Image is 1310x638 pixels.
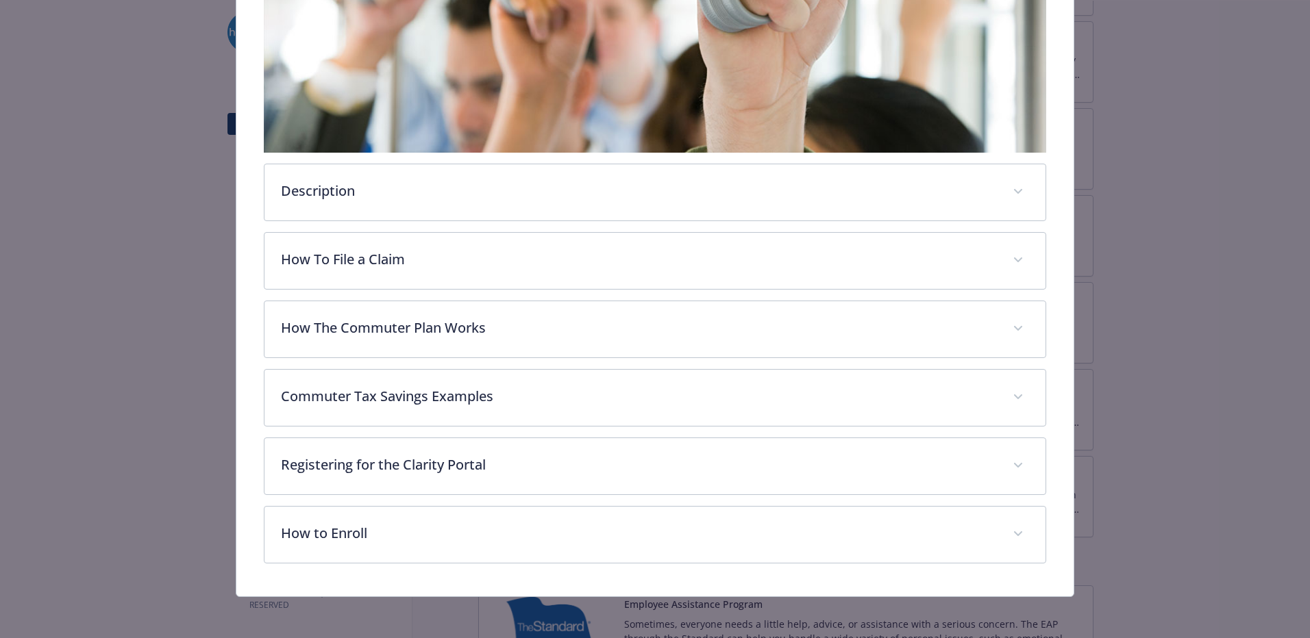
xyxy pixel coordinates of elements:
[281,249,996,270] p: How To File a Claim
[264,438,1046,494] div: Registering for the Clarity Portal
[264,370,1046,426] div: Commuter Tax Savings Examples
[281,455,996,475] p: Registering for the Clarity Portal
[264,507,1046,563] div: How to Enroll
[281,386,996,407] p: Commuter Tax Savings Examples
[264,233,1046,289] div: How To File a Claim
[264,164,1046,220] div: Description
[281,181,996,201] p: Description
[281,318,996,338] p: How The Commuter Plan Works
[281,523,996,544] p: How to Enroll
[264,301,1046,357] div: How The Commuter Plan Works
